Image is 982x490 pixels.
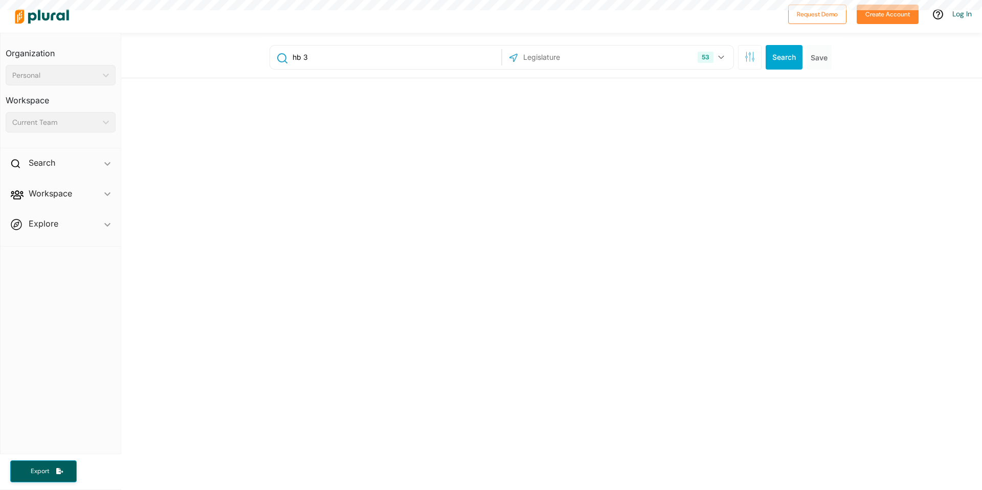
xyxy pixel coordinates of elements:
[857,8,919,19] a: Create Account
[694,48,731,67] button: 53
[522,48,632,67] input: Legislature
[745,52,755,60] span: Search Filters
[857,5,919,24] button: Create Account
[6,38,116,61] h3: Organization
[24,467,56,476] span: Export
[6,85,116,108] h3: Workspace
[788,8,846,19] a: Request Demo
[12,70,99,81] div: Personal
[766,45,802,70] button: Search
[29,157,55,168] h2: Search
[698,52,713,63] div: 53
[10,460,77,482] button: Export
[292,48,499,67] input: Enter keywords, bill # or legislator name
[952,9,972,18] a: Log In
[12,117,99,128] div: Current Team
[788,5,846,24] button: Request Demo
[807,45,832,70] button: Save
